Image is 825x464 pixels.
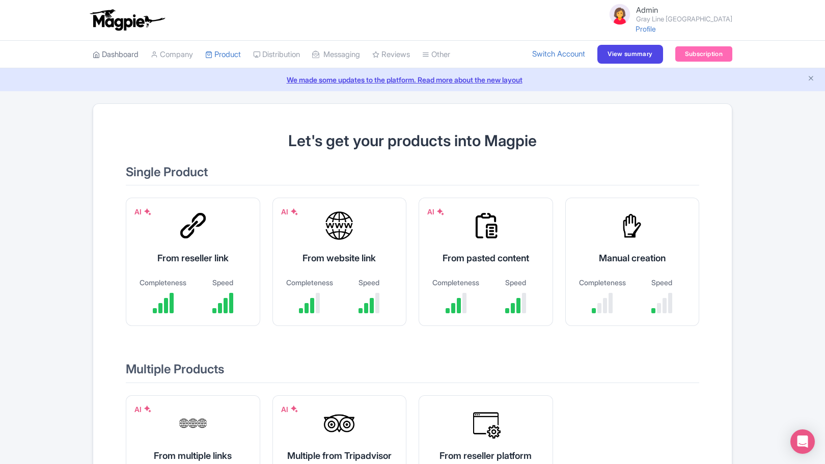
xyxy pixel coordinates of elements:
[285,449,394,462] div: Multiple from Tripadvisor
[6,74,819,85] a: We made some updates to the platform. Read more about the new layout
[312,41,360,69] a: Messaging
[427,206,445,217] div: AI
[139,251,248,265] div: From reseller link
[578,277,627,288] div: Completeness
[372,41,410,69] a: Reviews
[790,429,815,454] div: Open Intercom Messenger
[93,41,139,69] a: Dashboard
[636,5,658,15] span: Admin
[675,46,732,62] a: Subscription
[436,208,445,216] img: AI Symbol
[281,206,298,217] div: AI
[205,41,241,69] a: Product
[807,73,815,85] button: Close announcement
[139,449,248,462] div: From multiple links
[281,404,298,415] div: AI
[151,41,193,69] a: Company
[285,251,394,265] div: From website link
[431,251,540,265] div: From pasted content
[597,45,663,64] a: View summary
[134,206,152,217] div: AI
[636,24,656,33] a: Profile
[344,277,394,288] div: Speed
[253,41,300,69] a: Distribution
[126,363,699,383] h2: Multiple Products
[637,277,686,288] div: Speed
[532,48,585,60] a: Switch Account
[126,132,699,149] h1: Let's get your products into Magpie
[134,404,152,415] div: AI
[139,277,188,288] div: Completeness
[88,9,167,31] img: logo-ab69f6fb50320c5b225c76a69d11143b.png
[608,2,632,26] img: avatar_key_member-9c1dde93af8b07d7383eb8b5fb890c87.png
[636,16,732,22] small: Gray Line [GEOGRAPHIC_DATA]
[578,251,687,265] div: Manual creation
[198,277,248,288] div: Speed
[290,405,298,413] img: AI Symbol
[144,208,152,216] img: AI Symbol
[126,166,699,185] h2: Single Product
[565,198,700,338] a: Manual creation Completeness Speed
[285,277,335,288] div: Completeness
[144,405,152,413] img: AI Symbol
[431,277,481,288] div: Completeness
[290,208,298,216] img: AI Symbol
[431,449,540,462] div: From reseller platform
[491,277,540,288] div: Speed
[601,2,732,26] a: Admin Gray Line [GEOGRAPHIC_DATA]
[422,41,450,69] a: Other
